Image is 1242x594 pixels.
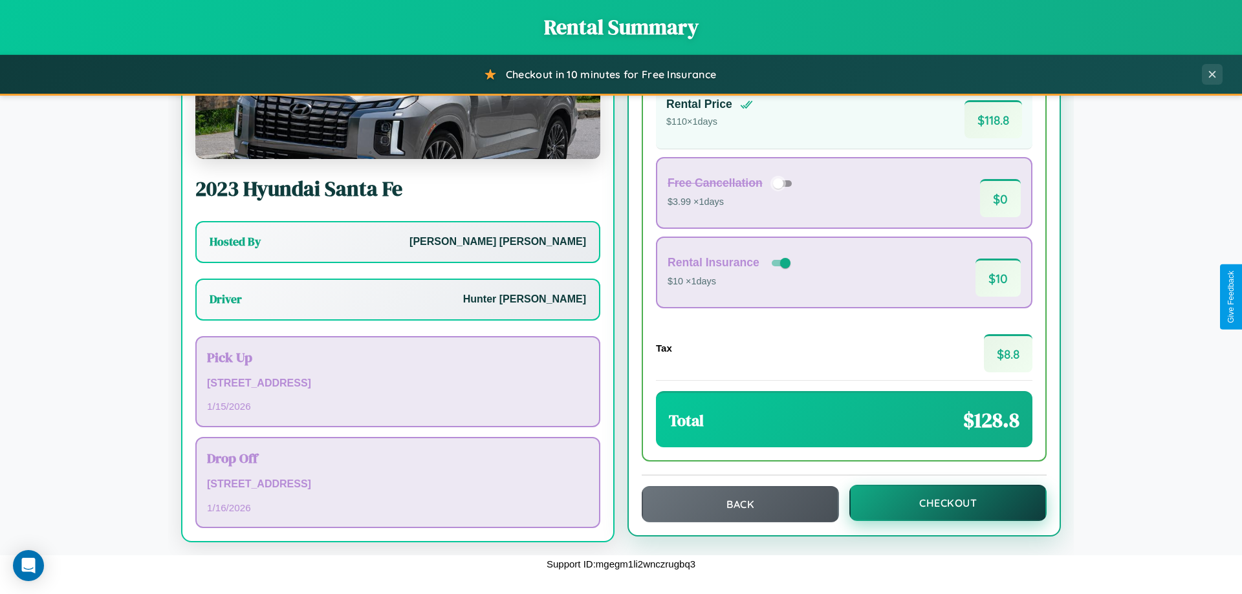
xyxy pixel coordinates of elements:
[210,292,242,307] h3: Driver
[668,176,763,190] h4: Free Cancellation
[409,233,586,251] p: [PERSON_NAME] [PERSON_NAME]
[668,273,793,290] p: $10 × 1 days
[207,374,589,393] p: [STREET_ADDRESS]
[207,475,589,494] p: [STREET_ADDRESS]
[195,175,600,203] h2: 2023 Hyundai Santa Fe
[210,234,261,249] h3: Hosted By
[13,13,1229,41] h1: Rental Summary
[668,194,796,211] p: $3.99 × 1 days
[207,499,589,516] p: 1 / 16 / 2026
[506,68,716,81] span: Checkout in 10 minutes for Free Insurance
[207,348,589,366] h3: Pick Up
[984,334,1032,372] span: $ 8.8
[547,555,695,573] p: Support ID: mgegm1li2wnczrugbq3
[642,486,839,522] button: Back
[13,550,44,581] div: Open Intercom Messenger
[963,406,1019,434] span: $ 128.8
[656,343,672,354] h4: Tax
[207,449,589,467] h3: Drop Off
[849,485,1047,521] button: Checkout
[207,398,589,415] p: 1 / 15 / 2026
[669,410,704,431] h3: Total
[964,100,1022,138] span: $ 118.8
[666,98,732,111] h4: Rental Price
[1226,271,1236,323] div: Give Feedback
[668,256,759,270] h4: Rental Insurance
[463,290,586,309] p: Hunter [PERSON_NAME]
[666,114,753,131] p: $ 110 × 1 days
[975,259,1021,297] span: $ 10
[980,179,1021,217] span: $ 0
